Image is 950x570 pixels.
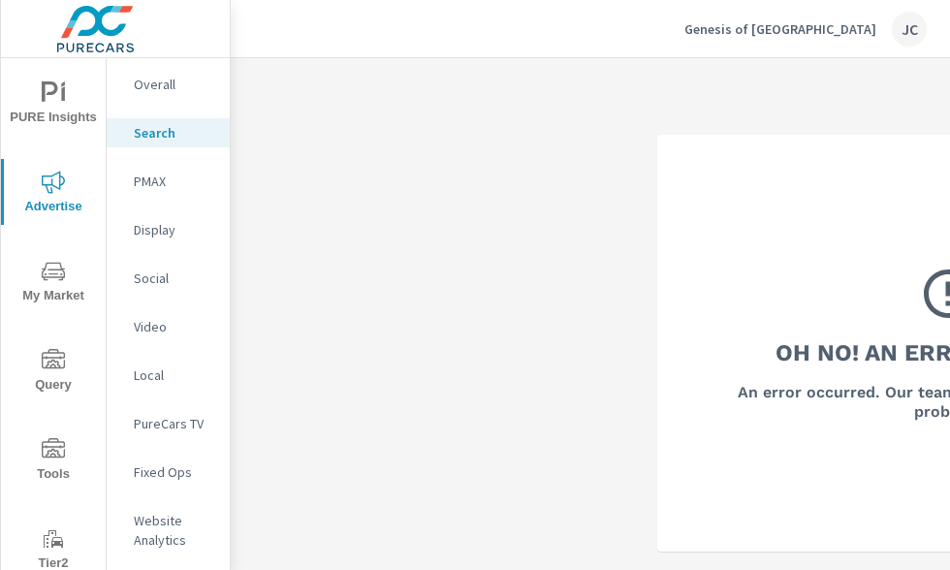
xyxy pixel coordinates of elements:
[134,511,214,550] p: Website Analytics
[107,458,230,487] div: Fixed Ops
[134,462,214,482] p: Fixed Ops
[107,70,230,99] div: Overall
[107,312,230,341] div: Video
[107,118,230,147] div: Search
[107,361,230,390] div: Local
[7,260,100,307] span: My Market
[684,20,876,38] p: Genesis of [GEOGRAPHIC_DATA]
[134,365,214,385] p: Local
[107,264,230,293] div: Social
[107,506,230,554] div: Website Analytics
[134,172,214,191] p: PMAX
[134,220,214,239] p: Display
[134,414,214,433] p: PureCars TV
[107,167,230,196] div: PMAX
[107,409,230,438] div: PureCars TV
[7,438,100,486] span: Tools
[134,269,214,288] p: Social
[134,317,214,336] p: Video
[7,171,100,218] span: Advertise
[892,12,927,47] div: JC
[7,349,100,396] span: Query
[107,215,230,244] div: Display
[134,123,214,142] p: Search
[134,75,214,94] p: Overall
[7,81,100,129] span: PURE Insights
